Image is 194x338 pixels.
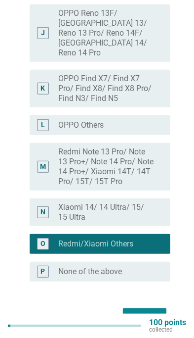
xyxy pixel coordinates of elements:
[40,161,46,172] div: M
[149,319,186,326] p: 100 points
[58,202,155,222] label: Xiaomi 14/ 14 Ultra/ 15/ 15 Ultra
[40,83,45,94] div: K
[58,74,155,103] label: OPPO Find X7/ Find X7 Pro/ Find X8/ Find X8 Pro/ Find N3/ Find N5
[149,326,186,333] p: collected
[58,147,155,187] label: Redmi Note 13 Pro/ Note 13 Pro+/ Note 14 Pro/ Note 14 Pro+/ Xiaomi 14T/ 14T Pro/ 15T/ 15T Pro
[40,207,45,217] div: N
[58,267,122,277] label: None of the above
[58,239,133,249] label: Redmi/Xiaomi Others
[58,120,104,130] label: OPPO Others
[41,28,45,38] div: J
[58,8,155,58] label: OPPO Reno 13F/ [GEOGRAPHIC_DATA] 13/ Reno 13 Pro/ Reno 14F/ [GEOGRAPHIC_DATA] 14/ Reno 14 Pro
[40,239,45,249] div: O
[40,266,45,277] div: P
[41,120,45,130] div: L
[131,311,158,323] div: 下
[123,308,166,326] button: 下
